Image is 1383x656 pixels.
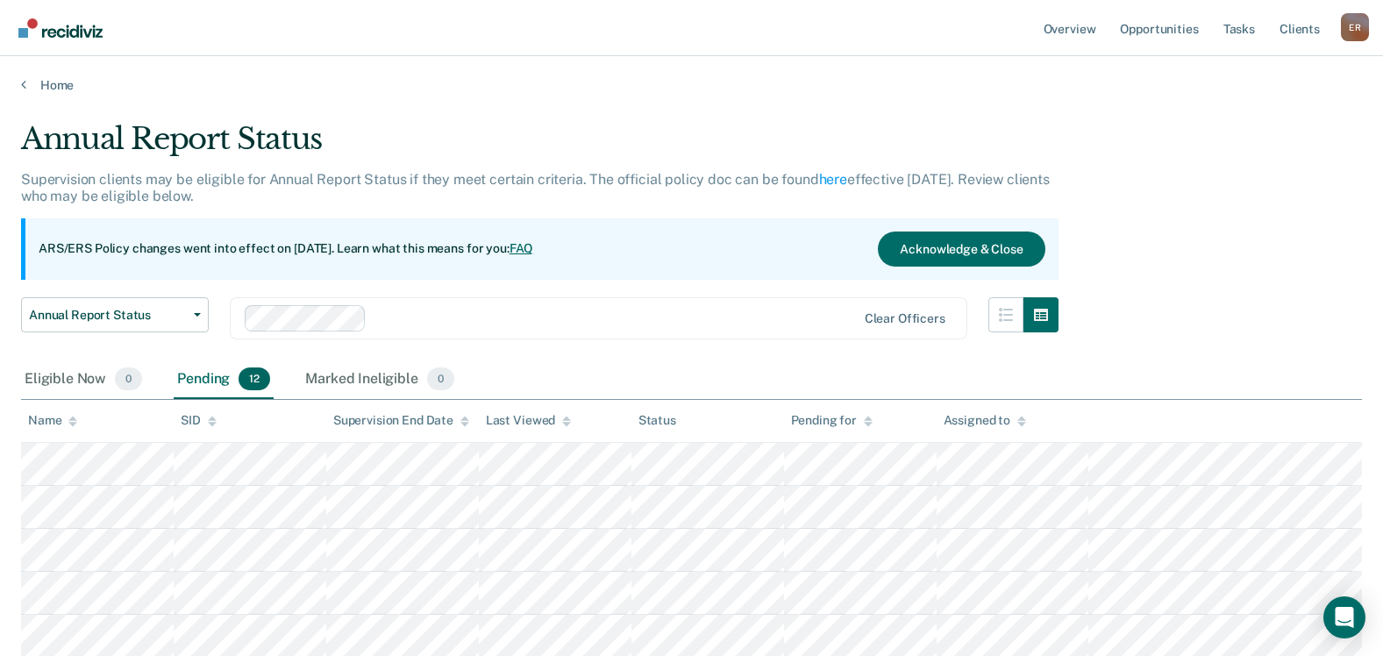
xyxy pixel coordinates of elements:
[427,367,454,390] span: 0
[1341,13,1369,41] div: E R
[21,297,209,332] button: Annual Report Status
[1341,13,1369,41] button: Profile dropdown button
[21,121,1059,171] div: Annual Report Status
[944,413,1026,428] div: Assigned to
[486,413,571,428] div: Last Viewed
[239,367,270,390] span: 12
[21,171,1050,204] p: Supervision clients may be eligible for Annual Report Status if they meet certain criteria. The o...
[865,311,945,326] div: Clear officers
[302,360,458,399] div: Marked Ineligible0
[1323,596,1365,638] div: Open Intercom Messenger
[29,308,187,323] span: Annual Report Status
[28,413,77,428] div: Name
[878,232,1044,267] button: Acknowledge & Close
[638,413,676,428] div: Status
[510,241,534,255] a: FAQ
[791,413,873,428] div: Pending for
[115,367,142,390] span: 0
[21,77,1362,93] a: Home
[181,413,217,428] div: SID
[174,360,274,399] div: Pending12
[21,360,146,399] div: Eligible Now0
[819,171,847,188] a: here
[333,413,469,428] div: Supervision End Date
[39,240,533,258] p: ARS/ERS Policy changes went into effect on [DATE]. Learn what this means for you:
[18,18,103,38] img: Recidiviz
